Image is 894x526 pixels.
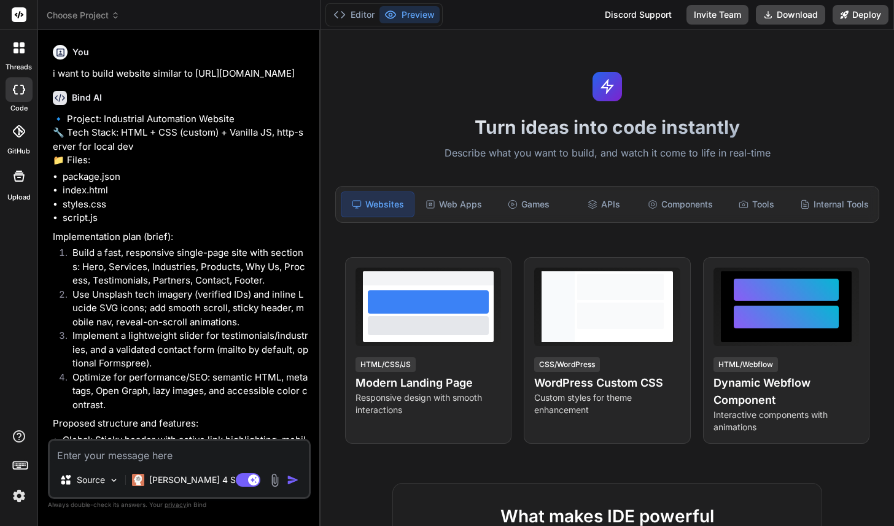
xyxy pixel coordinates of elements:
img: icon [287,474,299,486]
div: Internal Tools [795,191,874,217]
label: code [10,103,28,114]
label: threads [6,62,32,72]
h4: Modern Landing Page [356,374,501,392]
li: index.html [63,184,308,198]
p: [PERSON_NAME] 4 S.. [149,474,241,486]
div: Websites [341,191,414,217]
p: Proposed structure and features: [53,417,308,431]
li: Build a fast, responsive single-page site with sections: Hero, Services, Industries, Products, Wh... [63,246,308,288]
p: Implementation plan (brief): [53,230,308,244]
img: attachment [268,473,282,487]
button: Editor [328,6,379,23]
div: Web Apps [417,191,489,217]
img: Claude 4 Sonnet [132,474,144,486]
div: Discord Support [597,5,679,25]
p: Custom styles for theme enhancement [534,392,680,416]
h4: WordPress Custom CSS [534,374,680,392]
p: i want to build website similar to [URL][DOMAIN_NAME] [53,67,308,81]
div: Components [643,191,718,217]
button: Preview [379,6,440,23]
li: Global: Sticky header with active link highlighting, mobile menu, smooth scrolling, dark-accent p... [63,433,308,475]
label: GitHub [7,146,30,157]
p: 🔹 Project: Industrial Automation Website 🔧 Tech Stack: HTML + CSS (custom) + Vanilla JS, http-ser... [53,112,308,168]
div: HTML/Webflow [713,357,778,372]
div: CSS/WordPress [534,357,600,372]
li: package.json [63,170,308,184]
h6: Bind AI [72,91,102,104]
h6: You [72,46,89,58]
li: Optimize for performance/SEO: semantic HTML, meta tags, Open Graph, lazy images, and accessible c... [63,371,308,412]
p: Always double-check its answers. Your in Bind [48,499,311,511]
p: Source [77,474,105,486]
label: Upload [7,192,31,203]
div: APIs [567,191,640,217]
p: Interactive components with animations [713,409,859,433]
li: Use Unsplash tech imagery (verified IDs) and inline Lucide SVG icons; add smooth scroll, sticky h... [63,288,308,330]
img: settings [9,485,29,506]
p: Responsive design with smooth interactions [356,392,501,416]
button: Invite Team [686,5,748,25]
li: script.js [63,211,308,225]
div: Tools [720,191,793,217]
button: Deploy [833,5,888,25]
img: Pick Models [109,475,119,485]
button: Download [756,5,825,25]
p: Describe what you want to build, and watch it come to life in real-time [328,145,887,161]
div: Games [492,191,565,217]
li: Implement a lightweight slider for testimonials/industries, and a validated contact form (mailto ... [63,329,308,371]
div: HTML/CSS/JS [356,357,416,372]
span: Choose Project [47,9,120,21]
span: privacy [165,501,187,508]
h1: Turn ideas into code instantly [328,116,887,138]
li: styles.css [63,198,308,212]
h4: Dynamic Webflow Component [713,374,859,409]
